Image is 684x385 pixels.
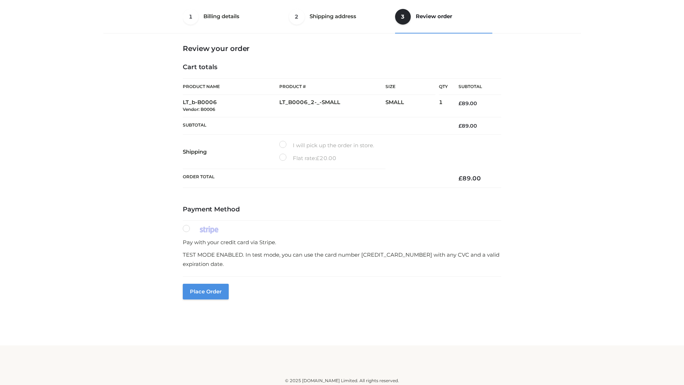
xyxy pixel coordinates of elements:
th: Product Name [183,78,279,95]
td: SMALL [385,95,439,117]
th: Product # [279,78,385,95]
th: Subtotal [448,79,501,95]
h4: Cart totals [183,63,501,71]
p: Pay with your credit card via Stripe. [183,238,501,247]
span: £ [458,123,462,129]
td: LT_b-B0006 [183,95,279,117]
h4: Payment Method [183,206,501,214]
th: Qty [439,78,448,95]
h3: Review your order [183,44,501,53]
th: Shipping [183,135,279,169]
bdi: 89.00 [458,175,481,182]
th: Size [385,79,435,95]
th: Subtotal [183,117,448,134]
label: Flat rate: [279,154,336,163]
bdi: 89.00 [458,123,477,129]
span: £ [316,155,320,161]
div: © 2025 [DOMAIN_NAME] Limited. All rights reserved. [106,377,578,384]
span: £ [458,100,462,107]
label: I will pick up the order in store. [279,141,374,150]
th: Order Total [183,169,448,188]
small: Vendor: B0006 [183,107,215,112]
td: LT_B0006_2-_-SMALL [279,95,385,117]
td: 1 [439,95,448,117]
bdi: 20.00 [316,155,336,161]
span: £ [458,175,462,182]
p: TEST MODE ENABLED. In test mode, you can use the card number [CREDIT_CARD_NUMBER] with any CVC an... [183,250,501,268]
bdi: 89.00 [458,100,477,107]
button: Place order [183,284,229,299]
